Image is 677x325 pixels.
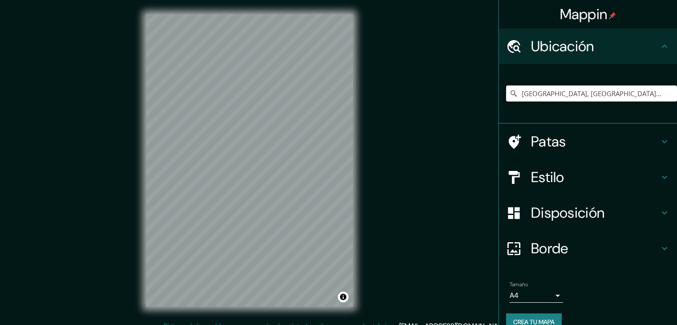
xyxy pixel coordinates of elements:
font: Mappin [560,5,608,24]
font: Estilo [531,168,564,187]
font: Patas [531,132,566,151]
font: Disposición [531,203,604,222]
div: Estilo [499,159,677,195]
font: Borde [531,239,568,258]
input: Elige tu ciudad o zona [506,85,677,102]
div: Disposición [499,195,677,231]
font: Tamaño [510,281,528,288]
img: pin-icon.png [609,12,616,19]
button: Activar o desactivar atribución [338,292,349,302]
div: Ubicación [499,28,677,64]
div: Borde [499,231,677,266]
font: A4 [510,291,519,300]
div: Patas [499,124,677,159]
div: A4 [510,288,563,303]
canvas: Mapa [146,14,353,307]
font: Ubicación [531,37,594,56]
iframe: Lanzador de widgets de ayuda [598,290,667,315]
